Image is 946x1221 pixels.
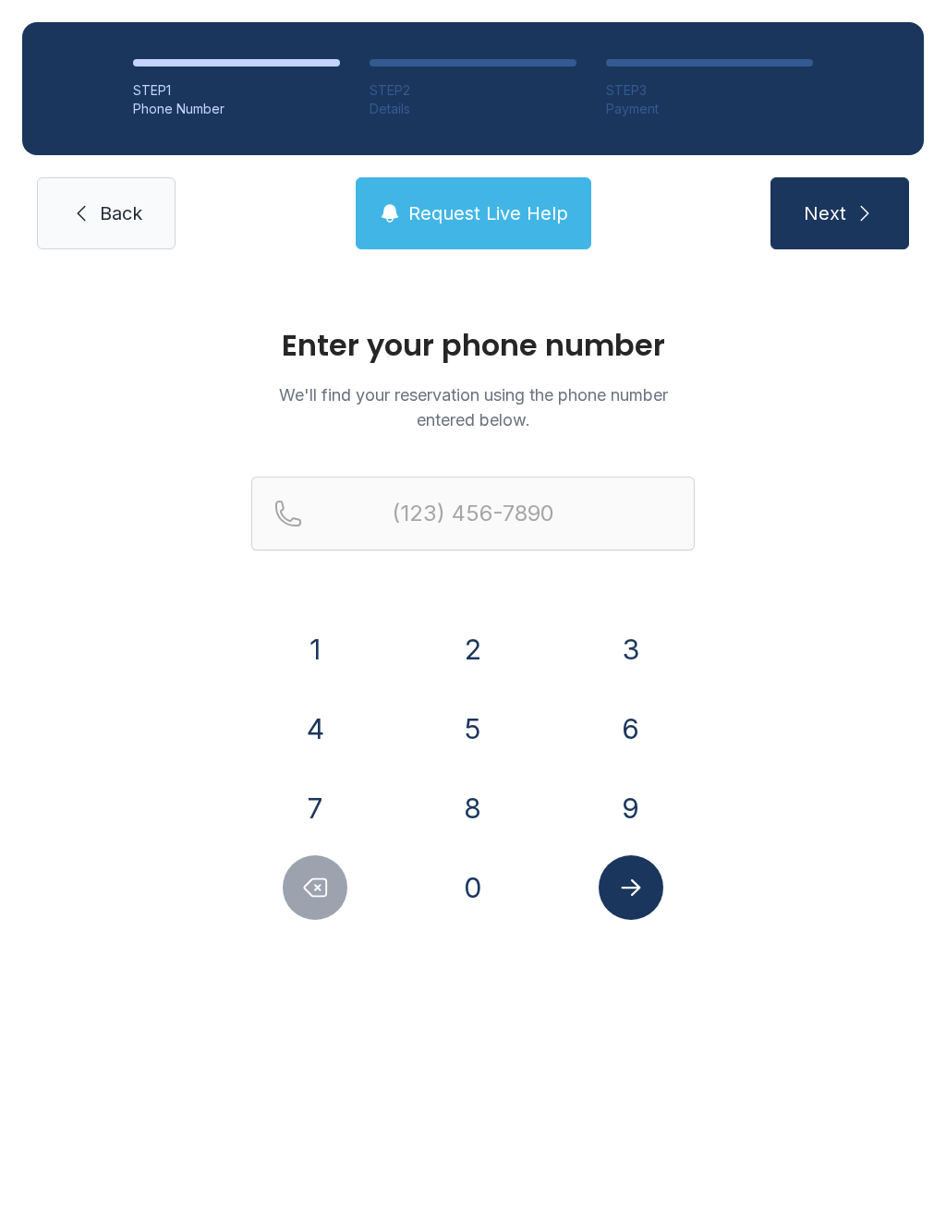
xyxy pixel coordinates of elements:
[283,696,347,761] button: 4
[408,200,568,226] span: Request Live Help
[133,81,340,100] div: STEP 1
[100,200,142,226] span: Back
[441,696,505,761] button: 5
[283,776,347,840] button: 7
[441,617,505,682] button: 2
[441,776,505,840] button: 8
[251,382,695,432] p: We'll find your reservation using the phone number entered below.
[283,617,347,682] button: 1
[283,855,347,920] button: Delete number
[599,776,663,840] button: 9
[370,100,576,118] div: Details
[599,855,663,920] button: Submit lookup form
[251,331,695,360] h1: Enter your phone number
[599,696,663,761] button: 6
[804,200,846,226] span: Next
[606,100,813,118] div: Payment
[441,855,505,920] button: 0
[606,81,813,100] div: STEP 3
[370,81,576,100] div: STEP 2
[251,477,695,550] input: Reservation phone number
[133,100,340,118] div: Phone Number
[599,617,663,682] button: 3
